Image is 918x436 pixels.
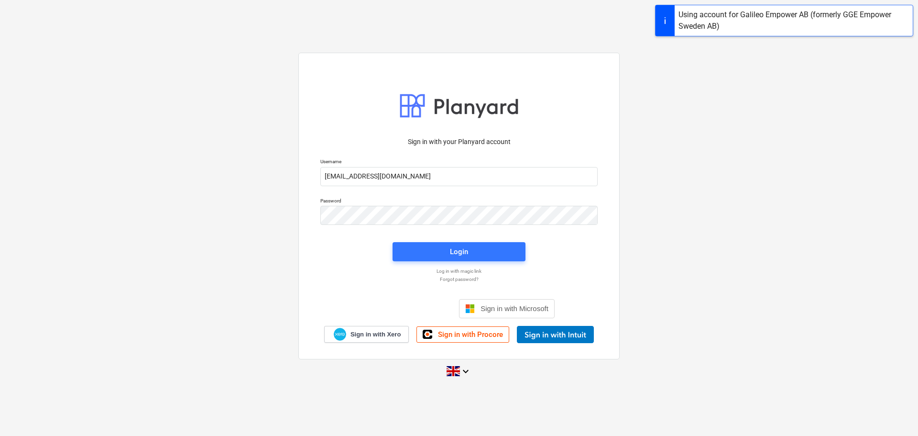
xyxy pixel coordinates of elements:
[460,366,471,377] i: keyboard_arrow_down
[320,137,598,147] p: Sign in with your Planyard account
[359,298,456,319] iframe: Sign in with Google Button
[450,246,468,258] div: Login
[350,330,401,339] span: Sign in with Xero
[334,328,346,341] img: Xero logo
[678,9,909,32] div: Using account for Galileo Empower AB (formerly GGE Empower Sweden AB)
[316,276,602,282] a: Forgot password?
[465,304,475,313] img: Microsoft logo
[416,326,509,343] a: Sign in with Procore
[320,158,598,167] p: Username
[316,268,602,274] a: Log in with magic link
[320,167,598,186] input: Username
[438,330,503,339] span: Sign in with Procore
[320,198,598,206] p: Password
[324,326,409,343] a: Sign in with Xero
[481,304,548,313] span: Sign in with Microsoft
[393,242,525,261] button: Login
